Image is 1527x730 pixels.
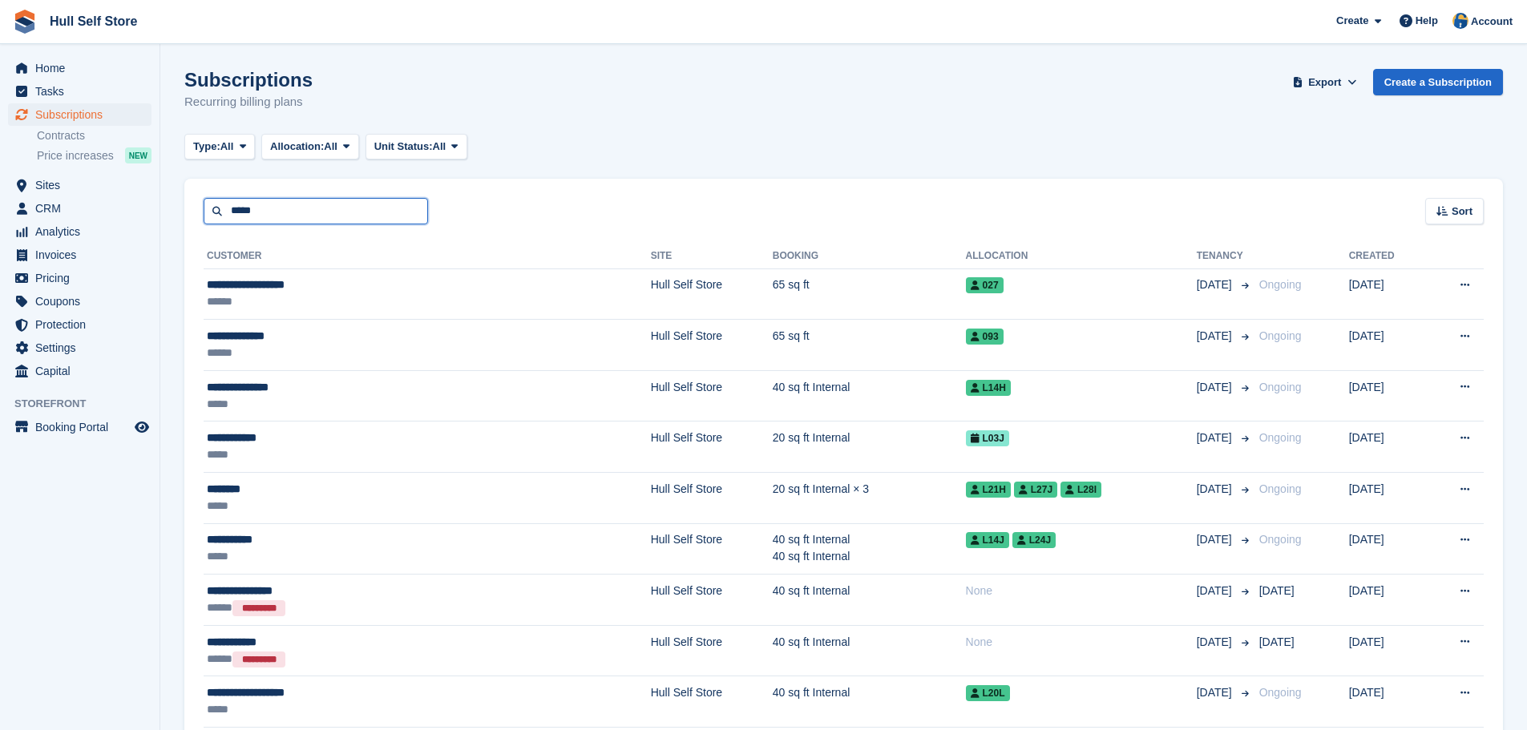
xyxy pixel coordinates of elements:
[1471,14,1513,30] span: Account
[1259,635,1295,648] span: [DATE]
[1259,686,1302,699] span: Ongoing
[374,139,433,155] span: Unit Status:
[773,676,966,728] td: 40 sq ft Internal
[433,139,446,155] span: All
[8,197,151,220] a: menu
[966,482,1011,498] span: L21H
[1014,482,1057,498] span: L27J
[8,80,151,103] a: menu
[651,268,773,320] td: Hull Self Store
[1197,634,1235,651] span: [DATE]
[1349,473,1427,524] td: [DATE]
[132,417,151,437] a: Preview store
[966,329,1004,345] span: 093
[261,134,359,160] button: Allocation: All
[966,430,1009,446] span: L03J
[43,8,143,34] a: Hull Self Store
[1349,421,1427,473] td: [DATE]
[1349,320,1427,371] td: [DATE]
[35,267,131,289] span: Pricing
[1452,13,1468,29] img: Hull Self Store
[651,676,773,728] td: Hull Self Store
[1290,69,1360,95] button: Export
[1349,268,1427,320] td: [DATE]
[1259,431,1302,444] span: Ongoing
[1197,244,1253,269] th: Tenancy
[1259,381,1302,393] span: Ongoing
[651,421,773,473] td: Hull Self Store
[8,220,151,243] a: menu
[773,473,966,524] td: 20 sq ft Internal × 3
[14,396,160,412] span: Storefront
[8,313,151,336] a: menu
[35,57,131,79] span: Home
[966,583,1197,599] div: None
[1060,482,1101,498] span: L28I
[37,128,151,143] a: Contracts
[35,220,131,243] span: Analytics
[35,80,131,103] span: Tasks
[966,685,1010,701] span: L20L
[8,174,151,196] a: menu
[773,625,966,676] td: 40 sq ft Internal
[1259,482,1302,495] span: Ongoing
[8,57,151,79] a: menu
[8,267,151,289] a: menu
[37,147,151,164] a: Price increases NEW
[1197,430,1235,446] span: [DATE]
[1349,244,1427,269] th: Created
[324,139,337,155] span: All
[270,139,324,155] span: Allocation:
[1259,584,1295,597] span: [DATE]
[35,360,131,382] span: Capital
[966,380,1011,396] span: L14H
[966,244,1197,269] th: Allocation
[35,416,131,438] span: Booking Portal
[35,197,131,220] span: CRM
[966,532,1009,548] span: L14J
[651,523,773,575] td: Hull Self Store
[651,320,773,371] td: Hull Self Store
[1416,13,1438,29] span: Help
[35,290,131,313] span: Coupons
[8,337,151,359] a: menu
[651,473,773,524] td: Hull Self Store
[184,93,313,111] p: Recurring billing plans
[193,139,220,155] span: Type:
[1349,523,1427,575] td: [DATE]
[1349,676,1427,728] td: [DATE]
[35,337,131,359] span: Settings
[1349,625,1427,676] td: [DATE]
[1197,531,1235,548] span: [DATE]
[184,69,313,91] h1: Subscriptions
[1197,328,1235,345] span: [DATE]
[966,634,1197,651] div: None
[1349,370,1427,421] td: [DATE]
[1259,329,1302,342] span: Ongoing
[1349,575,1427,626] td: [DATE]
[8,290,151,313] a: menu
[37,148,114,163] span: Price increases
[366,134,467,160] button: Unit Status: All
[773,575,966,626] td: 40 sq ft Internal
[8,360,151,382] a: menu
[8,416,151,438] a: menu
[651,244,773,269] th: Site
[651,575,773,626] td: Hull Self Store
[1308,75,1341,91] span: Export
[773,421,966,473] td: 20 sq ft Internal
[651,625,773,676] td: Hull Self Store
[220,139,234,155] span: All
[1452,204,1472,220] span: Sort
[1336,13,1368,29] span: Create
[35,103,131,126] span: Subscriptions
[773,320,966,371] td: 65 sq ft
[184,134,255,160] button: Type: All
[773,244,966,269] th: Booking
[651,370,773,421] td: Hull Self Store
[35,244,131,266] span: Invoices
[35,313,131,336] span: Protection
[1197,379,1235,396] span: [DATE]
[8,103,151,126] a: menu
[966,277,1004,293] span: 027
